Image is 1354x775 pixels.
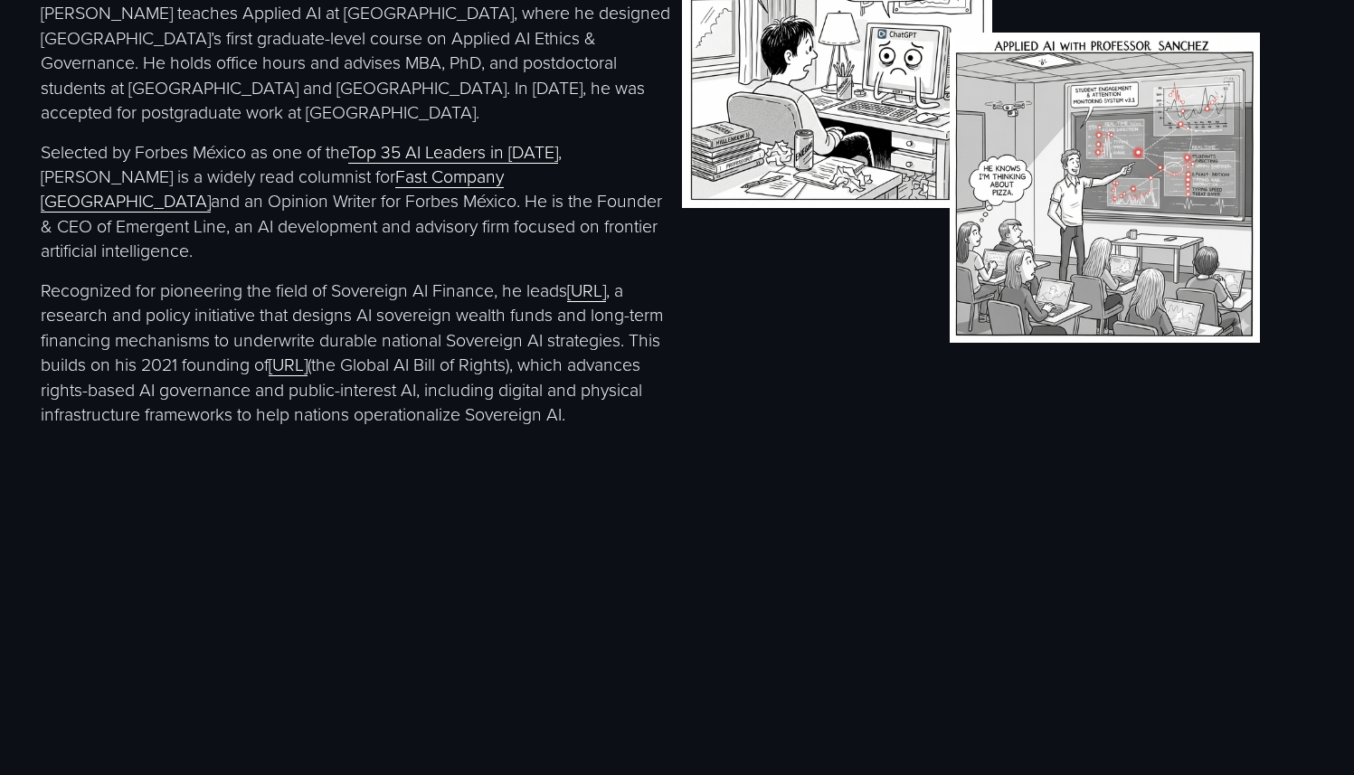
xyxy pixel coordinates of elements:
[41,164,504,213] a: Fast Company [GEOGRAPHIC_DATA]
[41,139,672,263] p: Selected by Forbes México as one of the , [PERSON_NAME] is a widely read columnist for and an Opi...
[41,278,672,427] p: Recognized for pioneering the field of Sovereign AI Finance, he leads , a research and policy ini...
[348,139,558,164] a: Top 35 AI Leaders in [DATE]
[567,278,606,302] a: [URL]
[269,352,308,376] a: [URL]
